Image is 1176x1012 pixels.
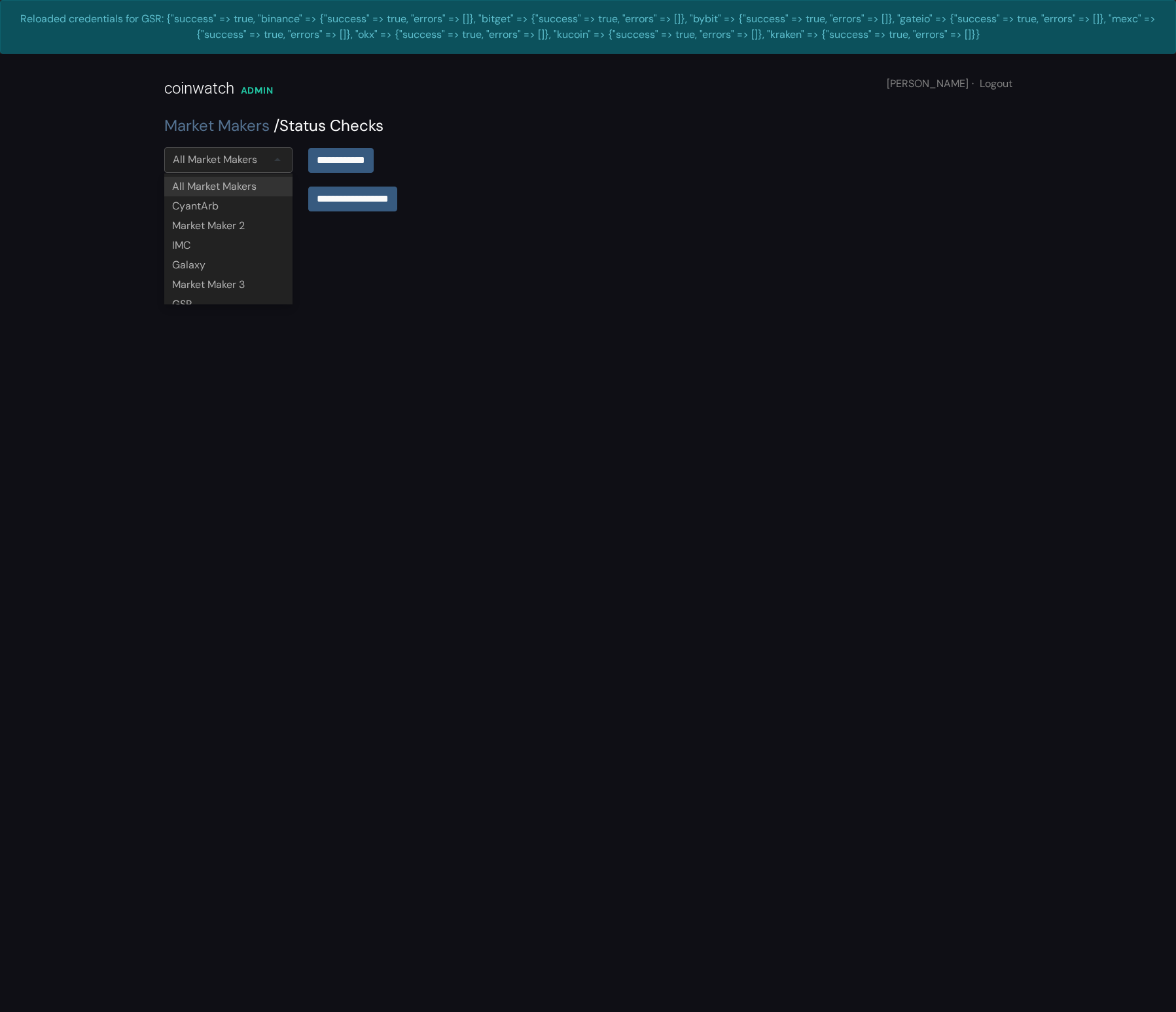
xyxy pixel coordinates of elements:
[887,76,1012,92] div: [PERSON_NAME]
[164,115,270,136] a: Market Makers
[164,77,234,100] div: coinwatch
[241,84,274,98] div: ADMIN
[164,216,293,236] div: Market Maker 2
[164,196,293,216] div: CyantArb
[164,177,293,196] div: All Market Makers
[164,114,1012,137] div: Status Checks
[980,77,1012,90] a: Logout
[972,77,974,90] span: ·
[164,275,293,295] div: Market Maker 3
[164,236,293,255] div: IMC
[164,255,293,275] div: Galaxy
[164,54,274,114] a: coinwatch ADMIN
[164,295,293,314] div: GSR
[274,115,279,136] span: /
[173,152,257,168] div: All Market Makers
